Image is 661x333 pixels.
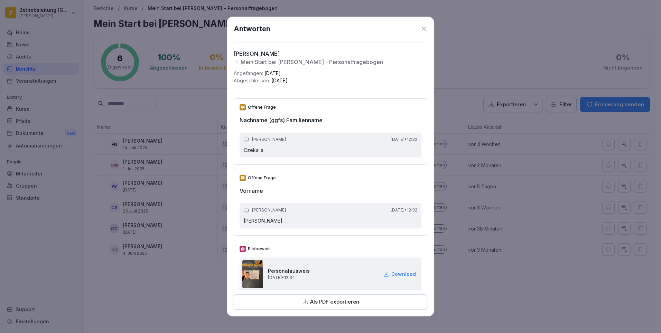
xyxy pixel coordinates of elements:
[240,116,421,124] h2: Nachname (ggfs) Familienname
[241,58,383,66] p: Mein Start bei [PERSON_NAME] - Personalfragebogen
[242,260,263,288] img: b2po74vnk1v42vuje7otumuj.png
[234,49,383,58] p: [PERSON_NAME]
[240,187,421,195] h2: Vorname
[268,267,310,274] h2: Personalausweis
[248,175,276,181] p: Offene Frage
[271,78,288,83] span: [DATE]
[252,137,286,143] p: [PERSON_NAME]
[244,147,417,154] p: Czekalla
[391,207,417,213] p: [DATE] • 12:32
[391,270,416,278] p: Download
[234,294,427,309] button: Als PDF exportieren
[391,137,417,143] p: [DATE] • 12:32
[244,217,417,224] p: [PERSON_NAME]
[234,24,270,34] h1: Antworten
[252,207,286,213] p: [PERSON_NAME]
[248,246,271,252] p: Bildbeweis
[234,77,288,84] p: Abgeschlossen :
[264,70,281,76] span: [DATE]
[234,70,288,77] p: Angefangen :
[310,298,359,306] p: Als PDF exportieren
[268,274,310,281] p: [DATE] • 12:34
[248,104,276,110] p: Offene Frage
